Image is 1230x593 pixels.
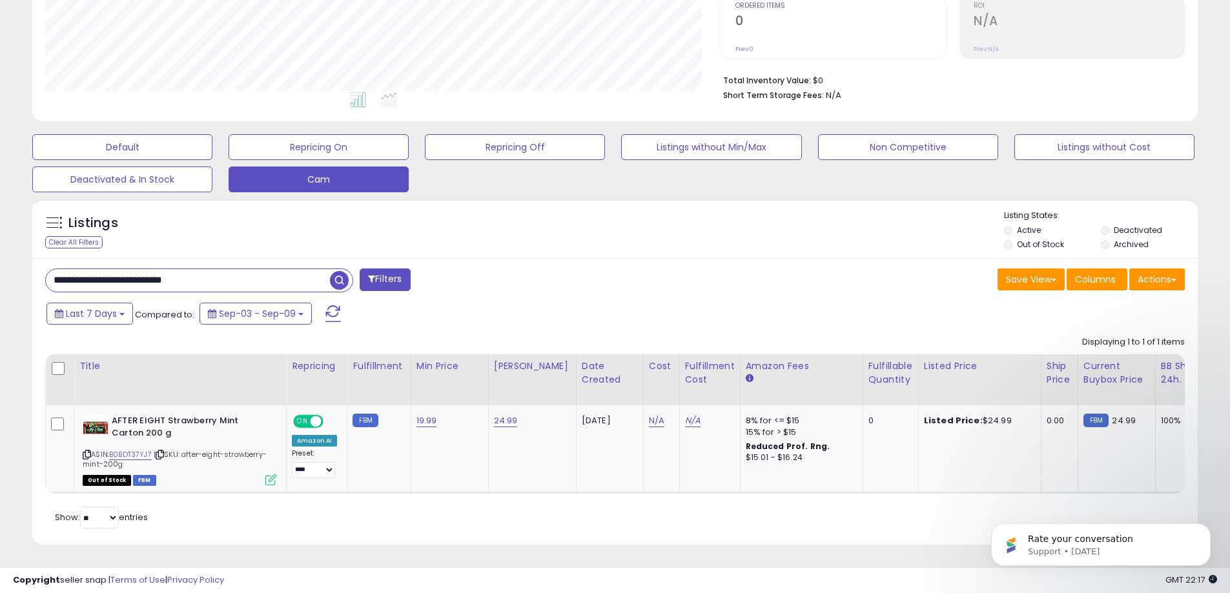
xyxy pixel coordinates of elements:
[723,72,1175,87] li: $0
[868,359,913,387] div: Fulfillable Quantity
[1129,268,1185,290] button: Actions
[746,427,853,438] div: 15% for > $15
[746,452,853,463] div: $15.01 - $16.24
[416,414,437,427] a: 19.99
[649,359,674,373] div: Cost
[46,303,133,325] button: Last 7 Days
[109,449,152,460] a: B0BDT37YJ7
[55,511,148,523] span: Show: entries
[974,45,999,53] small: Prev: N/A
[294,416,311,427] span: ON
[353,359,405,373] div: Fulfillment
[353,414,378,427] small: FBM
[826,89,841,101] span: N/A
[292,435,337,447] div: Amazon AI
[13,574,224,587] div: seller snap | |
[494,414,518,427] a: 24.99
[83,449,267,468] span: | SKU: after-eight-strawberry-mint-200g
[974,14,1184,31] h2: N/A
[68,214,118,232] h5: Listings
[200,303,312,325] button: Sep-03 - Sep-09
[32,166,212,192] button: Deactivated & In Stock
[1161,415,1204,427] div: 100%
[746,373,753,385] small: Amazon Fees.
[416,359,483,373] div: Min Price
[112,415,269,442] b: AFTER EIGHT Strawberry Mint Carton 200 g
[229,134,409,160] button: Repricing On
[1083,414,1109,427] small: FBM
[219,307,296,320] span: Sep-03 - Sep-09
[1004,210,1198,222] p: Listing States:
[83,415,108,441] img: 51Ozm3wb1KL._SL40_.jpg
[735,45,753,53] small: Prev: 0
[621,134,801,160] button: Listings without Min/Max
[322,416,342,427] span: OFF
[924,414,983,427] b: Listed Price:
[649,414,664,427] a: N/A
[1075,273,1116,286] span: Columns
[292,449,337,478] div: Preset:
[972,496,1230,587] iframe: Intercom notifications message
[135,308,194,321] span: Compared to:
[292,359,342,373] div: Repricing
[582,359,638,387] div: Date Created
[1017,225,1041,236] label: Active
[1114,225,1162,236] label: Deactivated
[685,414,701,427] a: N/A
[1047,359,1072,387] div: Ship Price
[110,574,165,586] a: Terms of Use
[735,3,946,10] span: Ordered Items
[974,3,1184,10] span: ROI
[79,359,281,373] div: Title
[1083,359,1150,387] div: Current Buybox Price
[32,134,212,160] button: Default
[723,75,811,86] b: Total Inventory Value:
[229,166,409,192] button: Cam
[13,574,60,586] strong: Copyright
[924,359,1036,373] div: Listed Price
[167,574,224,586] a: Privacy Policy
[924,415,1031,427] div: $24.99
[818,134,998,160] button: Non Competitive
[1047,415,1068,427] div: 0.00
[83,475,131,486] span: All listings that are currently out of stock and unavailable for purchase on Amazon
[1161,359,1208,387] div: BB Share 24h.
[746,415,853,427] div: 8% for <= $15
[582,415,633,427] div: [DATE]
[1082,336,1185,348] div: Displaying 1 to 1 of 1 items
[1112,414,1136,427] span: 24.99
[425,134,605,160] button: Repricing Off
[83,415,276,484] div: ASIN:
[746,441,830,452] b: Reduced Prof. Rng.
[868,415,908,427] div: 0
[746,359,857,373] div: Amazon Fees
[685,359,735,387] div: Fulfillment Cost
[1067,268,1127,290] button: Columns
[1017,239,1064,250] label: Out of Stock
[494,359,571,373] div: [PERSON_NAME]
[66,307,117,320] span: Last 7 Days
[1014,134,1194,160] button: Listings without Cost
[1114,239,1149,250] label: Archived
[133,475,156,486] span: FBM
[45,236,103,248] div: Clear All Filters
[360,268,410,291] button: Filters
[723,90,824,101] b: Short Term Storage Fees:
[735,14,946,31] h2: 0
[998,268,1065,290] button: Save View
